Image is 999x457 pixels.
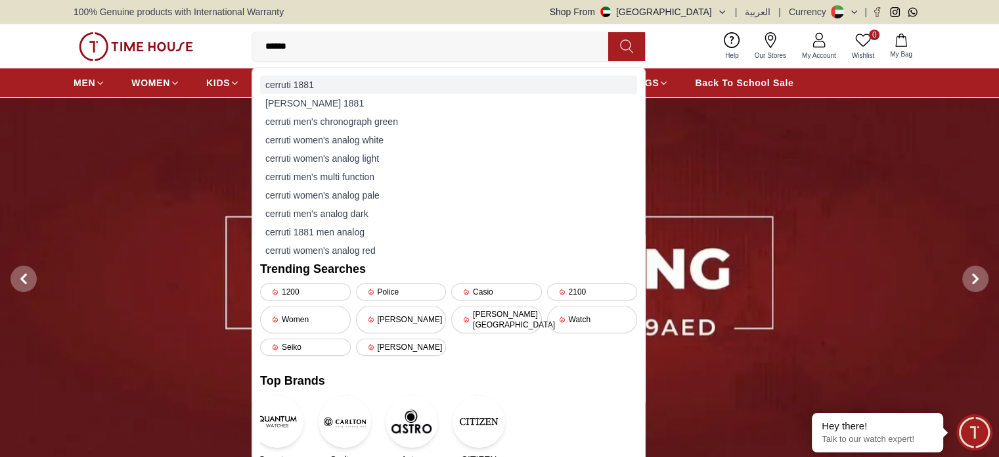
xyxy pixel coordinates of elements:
[778,5,781,18] span: |
[386,395,438,448] img: Astro
[550,5,727,18] button: Shop From[GEOGRAPHIC_DATA]
[79,32,193,61] img: ...
[789,5,832,18] div: Currency
[956,414,992,450] div: Chat Widget
[74,71,105,95] a: MEN
[822,420,933,433] div: Hey there!
[695,76,793,89] span: Back To School Sale
[717,30,747,63] a: Help
[74,5,284,18] span: 100% Genuine products with International Warranty
[547,306,638,333] div: Watch
[908,7,918,17] a: Whatsapp
[260,186,637,204] div: cerruti women's analog pale
[453,395,505,448] img: CITIZEN
[844,30,882,63] a: 0Wishlist
[735,5,738,18] span: |
[131,76,170,89] span: WOMEN
[206,76,230,89] span: KIDS
[260,223,637,241] div: cerruti 1881 men analog
[631,71,669,95] a: BAGS
[260,76,637,94] div: cerruti 1881
[260,372,637,390] h2: Top Brands
[890,7,900,17] a: Instagram
[847,51,879,60] span: Wishlist
[206,71,240,95] a: KIDS
[356,283,447,301] div: Police
[260,283,351,301] div: 1200
[260,306,351,333] div: Women
[260,241,637,260] div: cerruti women's analog red
[451,306,542,333] div: [PERSON_NAME][GEOGRAPHIC_DATA]
[131,71,180,95] a: WOMEN
[451,283,542,301] div: Casio
[260,94,637,112] div: [PERSON_NAME] 1881
[882,31,920,62] button: My Bag
[260,204,637,223] div: cerruti men's analog dark
[872,7,882,17] a: Facebook
[74,76,95,89] span: MEN
[695,71,793,95] a: Back To School Sale
[260,260,637,278] h2: Trending Searches
[319,395,371,448] img: Carlton
[547,283,638,301] div: 2100
[356,339,447,356] div: [PERSON_NAME]
[797,51,841,60] span: My Account
[251,395,303,448] img: Quantum
[822,434,933,445] p: Talk to our watch expert!
[260,131,637,149] div: cerruti women's analog white
[749,51,791,60] span: Our Stores
[260,112,637,131] div: cerruti men's chronograph green
[747,30,794,63] a: Our Stores
[864,5,867,18] span: |
[869,30,879,40] span: 0
[356,306,447,333] div: [PERSON_NAME]
[260,339,351,356] div: Seiko
[600,7,611,17] img: United Arab Emirates
[260,149,637,168] div: cerruti women's analog light
[260,168,637,186] div: cerruti men's multi function
[745,5,770,18] button: العربية
[720,51,744,60] span: Help
[885,49,918,59] span: My Bag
